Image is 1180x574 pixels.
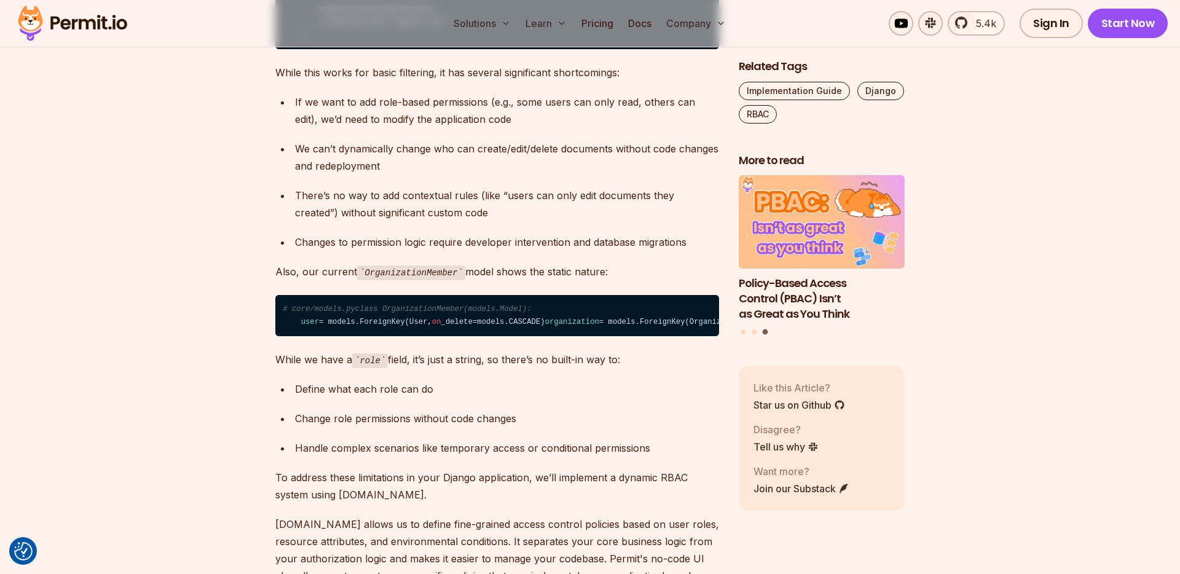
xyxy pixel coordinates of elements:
span: user [301,318,319,326]
a: Implementation Guide [739,82,850,100]
a: 5.4k [948,11,1005,36]
p: Disagree? [753,422,819,437]
code: role [352,353,388,368]
span: 5.4k [969,16,996,31]
div: There’s no way to add contextual rules (like “users can only edit documents they created”) withou... [295,187,719,221]
span: on [432,318,441,326]
a: Sign In [1020,9,1083,38]
button: Go to slide 1 [741,329,745,334]
button: Go to slide 2 [752,329,757,334]
button: Go to slide 3 [762,329,768,335]
div: Change role permissions without code changes [295,410,719,427]
code: OrganizationMember [357,265,465,280]
a: RBAC [739,105,777,124]
a: Docs [623,11,656,36]
div: Define what each role can do [295,380,719,398]
h2: Related Tags [739,59,905,74]
p: Want more? [753,464,849,479]
img: Permit logo [12,2,133,44]
p: Also, our current model shows the static nature: [275,263,719,281]
span: organization [545,318,599,326]
button: Company [661,11,731,36]
a: Policy-Based Access Control (PBAC) Isn’t as Great as You ThinkPolicy-Based Access Control (PBAC) ... [739,176,905,322]
button: Learn [521,11,572,36]
div: We can’t dynamically change who can create/edit/delete documents without code changes and redeplo... [295,140,719,175]
a: Django [857,82,904,100]
p: While this works for basic filtering, it has several significant shortcomings: [275,64,719,81]
li: 3 of 3 [739,176,905,322]
img: Policy-Based Access Control (PBAC) Isn’t as Great as You Think [739,176,905,269]
div: Changes to permission logic require developer intervention and database migrations [295,234,719,251]
p: To address these limitations in your Django application, we’ll implement a dynamic RBAC system us... [275,469,719,503]
h2: More to read [739,153,905,168]
button: Solutions [449,11,516,36]
a: Tell us why [753,439,819,454]
p: While we have a field, it’s just a string, so there’s no built-in way to: [275,351,719,369]
a: Join our Substack [753,481,849,496]
code: = models.ForeignKey(User, _delete=models.CASCADE) = models.ForeignKey(Organization, _delete=model... [275,295,719,336]
div: Posts [739,176,905,337]
a: Start Now [1088,9,1168,38]
p: Like this Article? [753,380,845,395]
a: Pricing [576,11,618,36]
div: Handle complex scenarios like temporary access or conditional permissions [295,439,719,457]
span: # core/models.pyclass OrganizationMember(models.Model): [283,305,531,313]
a: Star us on Github [753,398,845,412]
img: Revisit consent button [14,542,33,560]
button: Consent Preferences [14,542,33,560]
div: If we want to add role-based permissions (e.g., some users can only read, others can edit), we’d ... [295,93,719,128]
h3: Policy-Based Access Control (PBAC) Isn’t as Great as You Think [739,276,905,321]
